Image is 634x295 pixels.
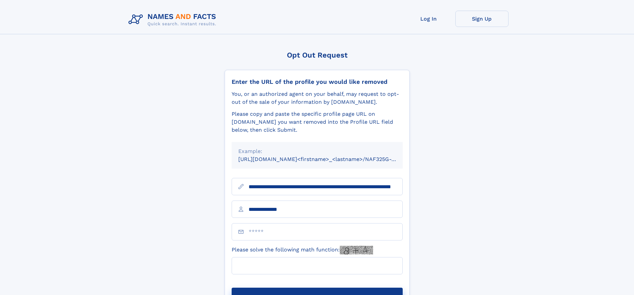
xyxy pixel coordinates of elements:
a: Log In [402,11,455,27]
div: Opt Out Request [225,51,410,59]
div: Example: [238,147,396,155]
div: Enter the URL of the profile you would like removed [232,78,403,85]
div: You, or an authorized agent on your behalf, may request to opt-out of the sale of your informatio... [232,90,403,106]
img: Logo Names and Facts [126,11,222,29]
label: Please solve the following math function: [232,246,373,254]
a: Sign Up [455,11,509,27]
small: [URL][DOMAIN_NAME]<firstname>_<lastname>/NAF325G-xxxxxxxx [238,156,415,162]
div: Please copy and paste the specific profile page URL on [DOMAIN_NAME] you want removed into the Pr... [232,110,403,134]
